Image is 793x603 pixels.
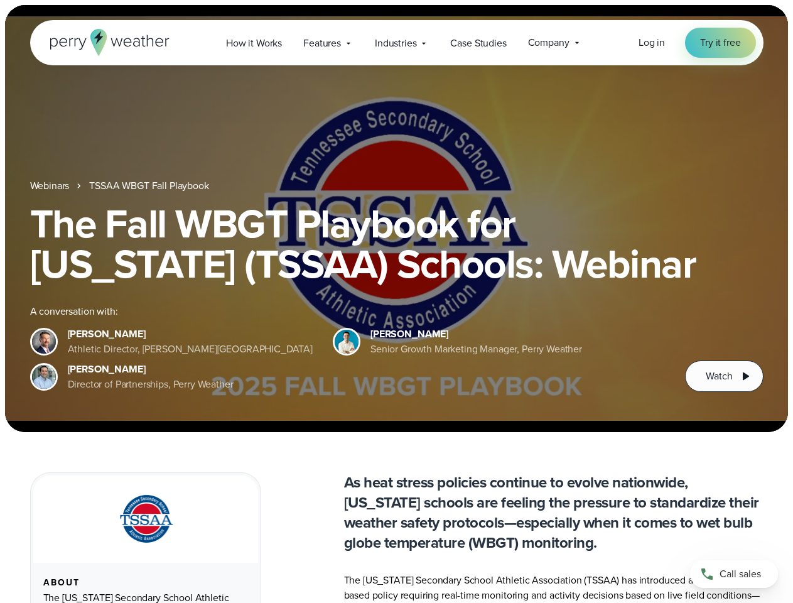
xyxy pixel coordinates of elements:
[303,36,341,51] span: Features
[68,362,234,377] div: [PERSON_NAME]
[104,491,188,548] img: TSSAA-Tennessee-Secondary-School-Athletic-Association.svg
[68,342,313,357] div: Athletic Director, [PERSON_NAME][GEOGRAPHIC_DATA]
[706,369,732,384] span: Watch
[440,30,517,56] a: Case Studies
[685,361,763,392] button: Watch
[450,36,506,51] span: Case Studies
[528,35,569,50] span: Company
[639,35,665,50] a: Log in
[226,36,282,51] span: How it Works
[375,36,416,51] span: Industries
[700,35,740,50] span: Try it free
[370,342,582,357] div: Senior Growth Marketing Manager, Perry Weather
[215,30,293,56] a: How it Works
[43,578,248,588] div: About
[30,178,763,193] nav: Breadcrumb
[30,178,70,193] a: Webinars
[68,377,234,392] div: Director of Partnerships, Perry Weather
[30,204,763,284] h1: The Fall WBGT Playbook for [US_STATE] (TSSAA) Schools: Webinar
[335,330,359,354] img: Spencer Patton, Perry Weather
[89,178,208,193] a: TSSAA WBGT Fall Playbook
[690,560,778,588] a: Call sales
[32,365,56,389] img: Jeff Wood
[720,567,761,582] span: Call sales
[68,327,313,342] div: [PERSON_NAME]
[344,472,763,553] p: As heat stress policies continue to evolve nationwide, [US_STATE] schools are feeling the pressur...
[30,304,666,319] div: A conversation with:
[32,330,56,354] img: Brian Wyatt
[370,327,582,342] div: [PERSON_NAME]
[685,28,755,58] a: Try it free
